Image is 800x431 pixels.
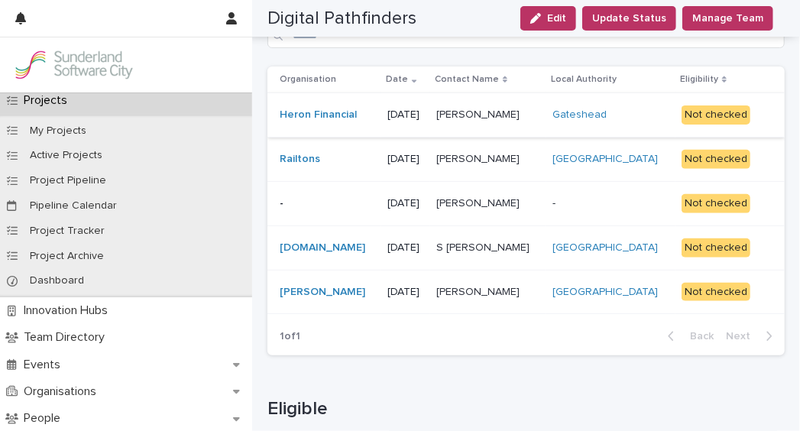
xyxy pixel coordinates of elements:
tr: Railtons [DATE][PERSON_NAME][PERSON_NAME] [GEOGRAPHIC_DATA] Not checked [267,138,785,182]
p: Projects [18,93,79,108]
span: Back [681,331,714,342]
p: Contact Name [435,71,499,88]
button: Back [656,329,720,343]
button: Manage Team [682,6,773,31]
span: Update Status [592,11,666,26]
span: Edit [547,13,566,24]
div: Not checked [682,238,750,258]
p: [DATE] [387,153,424,166]
div: Not checked [682,150,750,169]
p: [PERSON_NAME] [436,283,523,299]
p: Active Projects [18,149,115,162]
p: [PERSON_NAME] [436,150,523,166]
p: Date [386,71,408,88]
span: Next [726,331,760,342]
a: [GEOGRAPHIC_DATA] [552,153,658,166]
p: Organisations [18,384,109,399]
div: Not checked [682,105,750,125]
p: [DATE] [387,286,424,299]
p: [PERSON_NAME] [436,105,523,122]
p: [DATE] [387,109,424,122]
button: Update Status [582,6,676,31]
p: S [PERSON_NAME] [436,238,533,254]
p: Project Archive [18,250,116,263]
h2: Digital Pathfinders [267,8,416,30]
p: Organisation [280,71,336,88]
p: [PERSON_NAME] [436,194,523,210]
div: Not checked [682,194,750,213]
p: Project Tracker [18,225,117,238]
p: [DATE] [387,197,424,210]
p: Team Directory [18,330,117,345]
p: Project Pipeline [18,174,118,187]
p: - [552,197,669,210]
h1: Eligible [267,398,785,420]
a: [PERSON_NAME] [280,286,365,299]
a: Heron Financial [280,109,357,122]
div: Not checked [682,283,750,302]
a: Gateshead [552,109,607,122]
p: People [18,411,73,426]
tr: [PERSON_NAME] [DATE][PERSON_NAME][PERSON_NAME] [GEOGRAPHIC_DATA] Not checked [267,270,785,314]
a: Railtons [280,153,320,166]
img: Kay6KQejSz2FjblR6DWv [12,50,134,80]
p: [DATE] [387,241,424,254]
tr: -[DATE][PERSON_NAME][PERSON_NAME] -Not checked [267,181,785,225]
p: Eligibility [680,71,718,88]
p: My Projects [18,125,99,138]
p: Events [18,358,73,372]
p: - [280,197,375,210]
button: Next [720,329,785,343]
p: Innovation Hubs [18,303,120,318]
a: [GEOGRAPHIC_DATA] [552,286,658,299]
a: [GEOGRAPHIC_DATA] [552,241,658,254]
span: Manage Team [692,11,763,26]
tr: [DOMAIN_NAME] [DATE]S [PERSON_NAME]S [PERSON_NAME] [GEOGRAPHIC_DATA] Not checked [267,225,785,270]
tr: Heron Financial [DATE][PERSON_NAME][PERSON_NAME] Gateshead Not checked [267,93,785,138]
p: Dashboard [18,274,96,287]
p: 1 of 1 [267,318,313,355]
p: Pipeline Calendar [18,199,129,212]
p: Local Authority [551,71,617,88]
button: Edit [520,6,576,31]
a: [DOMAIN_NAME] [280,241,365,254]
